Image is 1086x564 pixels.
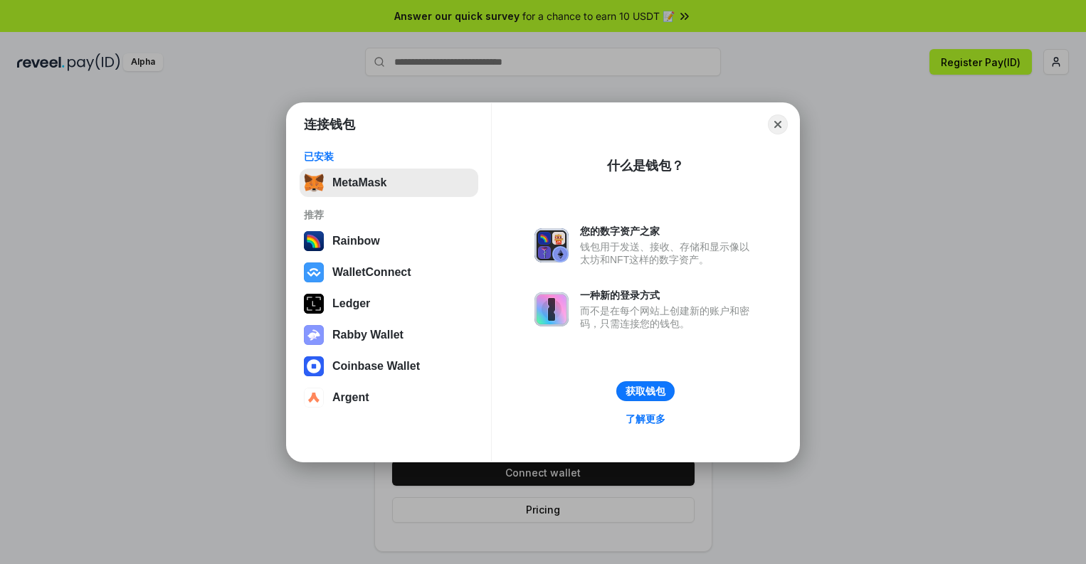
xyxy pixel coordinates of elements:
button: Close [768,115,788,134]
div: 了解更多 [626,413,665,425]
a: 了解更多 [617,410,674,428]
div: Rainbow [332,235,380,248]
div: 推荐 [304,208,474,221]
div: 什么是钱包？ [607,157,684,174]
img: svg+xml,%3Csvg%20xmlns%3D%22http%3A%2F%2Fwww.w3.org%2F2000%2Fsvg%22%20width%3D%2228%22%20height%3... [304,294,324,314]
img: svg+xml,%3Csvg%20xmlns%3D%22http%3A%2F%2Fwww.w3.org%2F2000%2Fsvg%22%20fill%3D%22none%22%20viewBox... [534,292,569,326]
button: Argent [300,383,478,412]
div: 一种新的登录方式 [580,289,756,302]
button: Rainbow [300,227,478,255]
div: 钱包用于发送、接收、存储和显示像以太坊和NFT这样的数字资产。 [580,240,756,266]
div: 获取钱包 [626,385,665,398]
div: 您的数字资产之家 [580,225,756,238]
button: Rabby Wallet [300,321,478,349]
img: svg+xml,%3Csvg%20fill%3D%22none%22%20height%3D%2233%22%20viewBox%3D%220%200%2035%2033%22%20width%... [304,173,324,193]
img: svg+xml,%3Csvg%20width%3D%2228%22%20height%3D%2228%22%20viewBox%3D%220%200%2028%2028%22%20fill%3D... [304,262,324,282]
div: WalletConnect [332,266,411,279]
div: Argent [332,391,369,404]
div: Ledger [332,297,370,310]
div: 而不是在每个网站上创建新的账户和密码，只需连接您的钱包。 [580,304,756,330]
button: Ledger [300,289,478,318]
div: MetaMask [332,176,386,189]
button: Coinbase Wallet [300,352,478,381]
img: svg+xml,%3Csvg%20xmlns%3D%22http%3A%2F%2Fwww.w3.org%2F2000%2Fsvg%22%20fill%3D%22none%22%20viewBox... [304,325,324,345]
img: svg+xml,%3Csvg%20width%3D%22120%22%20height%3D%22120%22%20viewBox%3D%220%200%20120%20120%22%20fil... [304,231,324,251]
img: svg+xml,%3Csvg%20width%3D%2228%22%20height%3D%2228%22%20viewBox%3D%220%200%2028%2028%22%20fill%3D... [304,388,324,408]
button: WalletConnect [300,258,478,287]
button: 获取钱包 [616,381,675,401]
button: MetaMask [300,169,478,197]
div: Coinbase Wallet [332,360,420,373]
img: svg+xml,%3Csvg%20width%3D%2228%22%20height%3D%2228%22%20viewBox%3D%220%200%2028%2028%22%20fill%3D... [304,356,324,376]
div: Rabby Wallet [332,329,404,341]
h1: 连接钱包 [304,116,355,133]
div: 已安装 [304,150,474,163]
img: svg+xml,%3Csvg%20xmlns%3D%22http%3A%2F%2Fwww.w3.org%2F2000%2Fsvg%22%20fill%3D%22none%22%20viewBox... [534,228,569,262]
